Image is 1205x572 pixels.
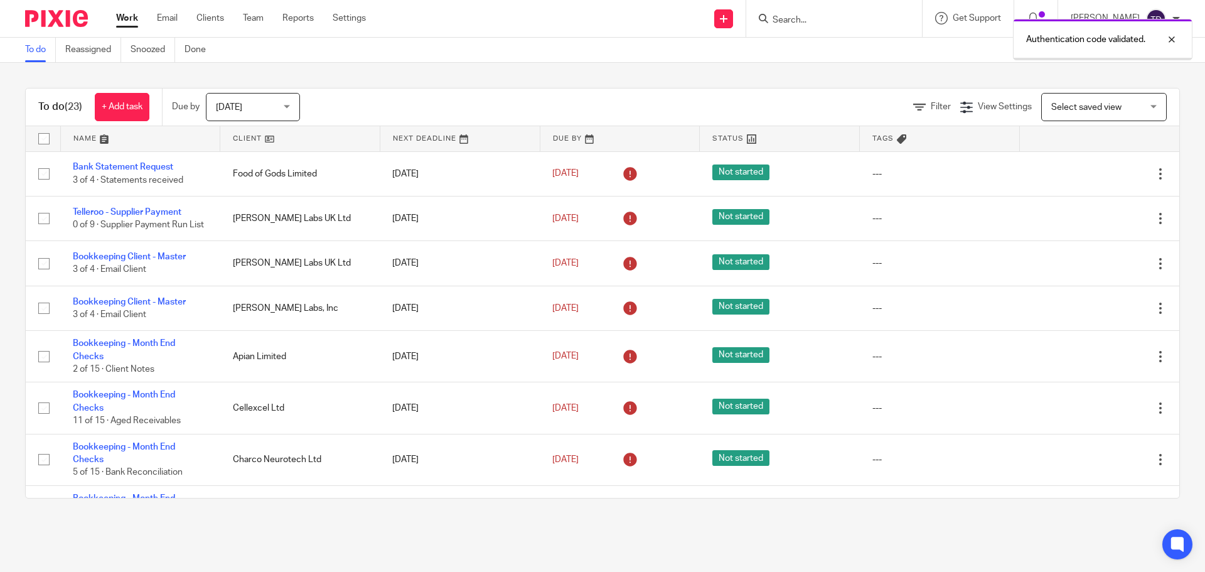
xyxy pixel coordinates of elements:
[196,12,224,24] a: Clients
[73,298,186,306] a: Bookkeeping Client - Master
[872,168,1007,180] div: ---
[220,286,380,330] td: [PERSON_NAME] Labs, Inc
[73,443,175,464] a: Bookkeeping - Month End Checks
[380,241,540,286] td: [DATE]
[552,404,579,413] span: [DATE]
[552,214,579,223] span: [DATE]
[243,12,264,24] a: Team
[1026,33,1145,46] p: Authentication code validated.
[38,100,82,114] h1: To do
[220,196,380,240] td: [PERSON_NAME] Labs UK Ltd
[131,38,175,62] a: Snoozed
[872,212,1007,225] div: ---
[712,254,769,270] span: Not started
[931,102,951,111] span: Filter
[552,170,579,178] span: [DATE]
[712,165,769,180] span: Not started
[65,102,82,112] span: (23)
[380,434,540,485] td: [DATE]
[220,151,380,196] td: Food of Gods Limited
[116,12,138,24] a: Work
[380,196,540,240] td: [DATE]
[73,310,146,319] span: 3 of 4 · Email Client
[73,266,146,274] span: 3 of 4 · Email Client
[872,350,1007,363] div: ---
[380,382,540,434] td: [DATE]
[872,135,894,142] span: Tags
[25,10,88,27] img: Pixie
[1051,103,1122,112] span: Select saved view
[185,38,215,62] a: Done
[73,176,183,185] span: 3 of 4 · Statements received
[73,339,175,360] a: Bookkeeping - Month End Checks
[552,304,579,313] span: [DATE]
[65,38,121,62] a: Reassigned
[73,391,175,412] a: Bookkeeping - Month End Checks
[73,220,204,229] span: 0 of 9 · Supplier Payment Run List
[712,347,769,363] span: Not started
[220,382,380,434] td: Cellexcel Ltd
[552,259,579,267] span: [DATE]
[172,100,200,113] p: Due by
[73,416,181,425] span: 11 of 15 · Aged Receivables
[73,208,181,217] a: Telleroo - Supplier Payment
[380,331,540,382] td: [DATE]
[552,455,579,464] span: [DATE]
[712,299,769,315] span: Not started
[73,494,175,515] a: Bookkeeping - Month End Checks
[73,163,173,171] a: Bank Statement Request
[95,93,149,121] a: + Add task
[220,434,380,485] td: Charco Neurotech Ltd
[25,38,56,62] a: To do
[712,450,769,466] span: Not started
[73,252,186,261] a: Bookkeeping Client - Master
[712,209,769,225] span: Not started
[282,12,314,24] a: Reports
[872,402,1007,414] div: ---
[552,352,579,361] span: [DATE]
[1146,9,1166,29] img: svg%3E
[333,12,366,24] a: Settings
[216,103,242,112] span: [DATE]
[380,151,540,196] td: [DATE]
[73,365,154,374] span: 2 of 15 · Client Notes
[380,286,540,330] td: [DATE]
[220,241,380,286] td: [PERSON_NAME] Labs UK Ltd
[872,302,1007,315] div: ---
[220,331,380,382] td: Apian Limited
[872,257,1007,269] div: ---
[220,485,380,537] td: Majoto Lab Limited
[157,12,178,24] a: Email
[73,468,183,477] span: 5 of 15 · Bank Reconciliation
[712,399,769,414] span: Not started
[872,453,1007,466] div: ---
[380,485,540,537] td: [DATE]
[978,102,1032,111] span: View Settings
